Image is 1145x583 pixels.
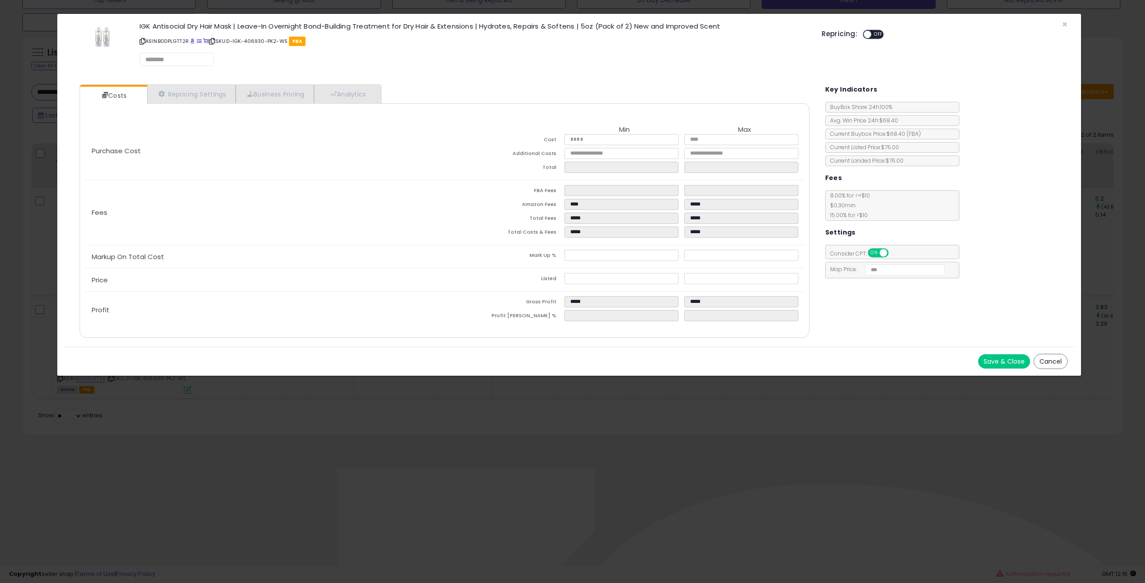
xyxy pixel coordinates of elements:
span: ON [869,249,880,257]
span: 8.00 % for <= $10 [826,192,870,219]
p: Fees [85,209,445,216]
span: FBA [289,37,305,46]
td: Gross Profit [445,296,564,310]
span: Consider CPT: [826,250,900,257]
p: Markup On Total Cost [85,253,445,260]
button: Save & Close [978,354,1030,369]
span: Current Landed Price: $76.00 [826,157,903,164]
td: Total Fees [445,213,564,226]
span: BuyBox Share 24h: 100% [826,103,892,111]
h5: Settings [825,227,856,238]
button: Cancel [1034,354,1068,369]
p: Purchase Cost [85,147,445,155]
span: 15.00 % for > $10 [826,211,868,219]
span: Current Listed Price: $76.00 [826,143,899,151]
span: OFF [887,249,901,257]
p: ASIN: B0DPLGTT2R | SKU: D-IGK-406930-PK2-WS [140,34,808,48]
a: All offer listings [197,38,202,45]
span: ( FBA ) [907,130,921,138]
h5: Key Indicators [825,84,878,95]
p: Profit [85,306,445,314]
a: Analytics [314,85,380,103]
p: Price [85,277,445,284]
span: OFF [871,31,886,38]
span: Map Price: [826,265,945,273]
h5: Repricing: [822,30,857,38]
td: Total [445,162,564,176]
span: Avg. Win Price 24h: $68.40 [826,117,898,124]
td: Profit [PERSON_NAME] % [445,310,564,324]
span: × [1062,18,1068,31]
a: Your listing only [203,38,208,45]
th: Max [684,126,804,134]
td: Amazon Fees [445,199,564,213]
td: Listed [445,273,564,287]
span: Current Buybox Price: [826,130,921,138]
a: BuyBox page [190,38,195,45]
span: $68.40 [886,130,921,138]
td: Mark Up % [445,250,564,264]
h5: Fees [825,172,842,184]
td: Cost [445,134,564,148]
td: Total Costs & Fees [445,226,564,240]
img: 41weZzWr6+L._SL60_.jpg [89,23,115,50]
th: Min [564,126,684,134]
a: Costs [80,87,146,105]
td: FBA Fees [445,185,564,199]
span: $0.30 min [826,201,856,209]
a: Repricing Settings [147,85,236,103]
td: Additional Costs [445,148,564,162]
a: Business Pricing [236,85,314,103]
h3: IGK Antisocial Dry Hair Mask | Leave-In Overnight Bond-Building Treatment for Dry Hair & Extensio... [140,23,808,29]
